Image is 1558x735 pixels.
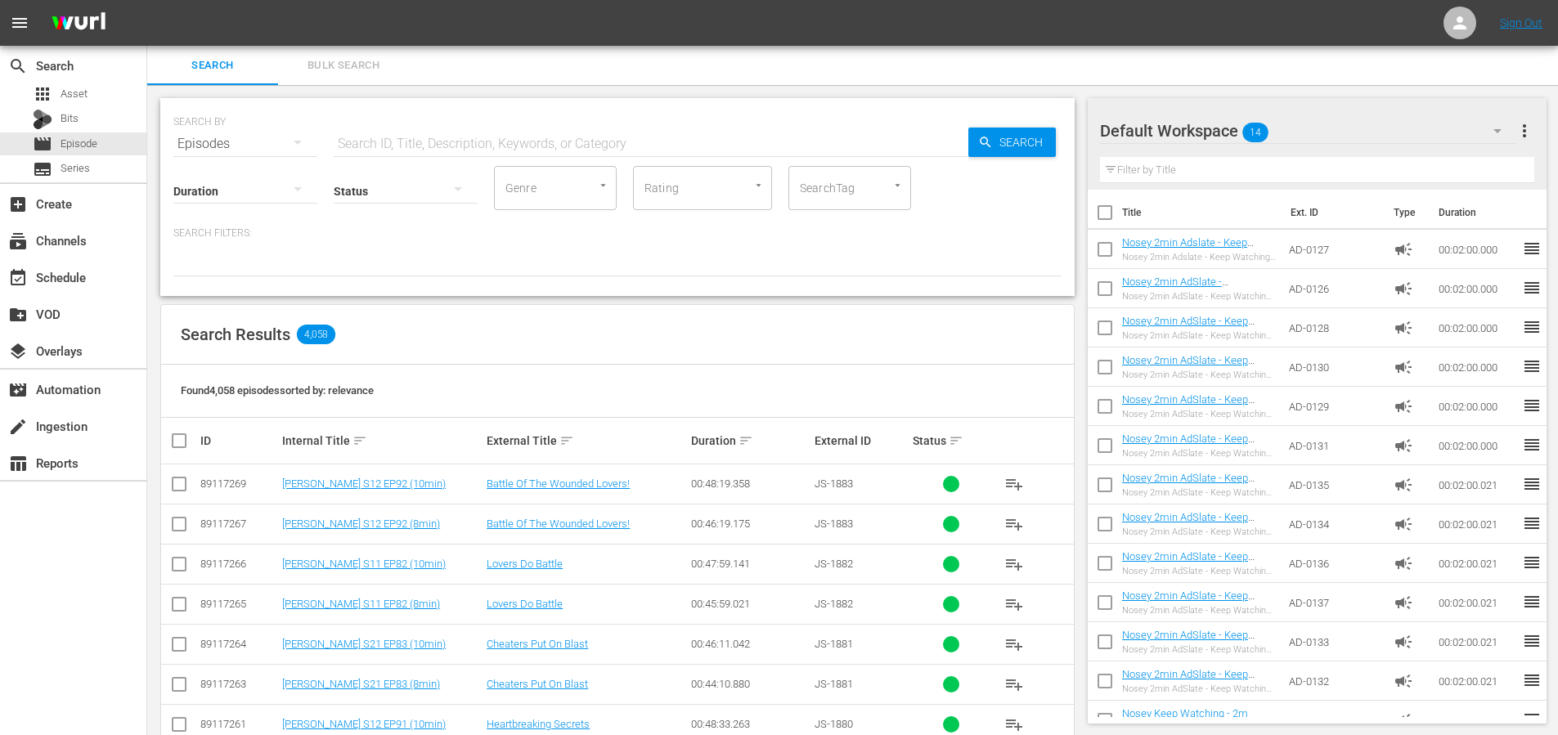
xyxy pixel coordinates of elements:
div: Nosey 2min Adslate - Keep Watching - JS-0196, SW-17157 TEST non-Roku [1122,252,1277,262]
div: Nosey 2min AdSlate - Keep Watching - Nosey_2min_AdSlate_SW-17130_MS-1727 - TEST non-Roku [1122,644,1277,655]
a: [PERSON_NAME] S21 EP83 (10min) [282,638,446,650]
td: 00:02:00.021 [1432,504,1522,544]
span: Bulk Search [288,56,399,75]
span: reorder [1522,710,1542,729]
div: Episodes [173,121,317,167]
div: Nosey 2min AdSlate - Keep Watching - Nosey_2min_AdSlate_SW-17115_MS-1736 - TEST non-Roku [1122,605,1277,616]
button: Open [751,177,766,193]
td: AD-0130 [1282,347,1387,387]
td: 00:02:00.000 [1432,347,1522,387]
a: [PERSON_NAME] S21 EP83 (8min) [282,678,440,690]
div: 00:46:19.175 [691,518,809,530]
td: AD-0133 [1282,622,1387,661]
td: 00:02:00.021 [1432,661,1522,701]
button: Search [968,128,1056,157]
span: JS-1881 [815,638,853,650]
div: Status [913,431,990,450]
div: Nosey 2min AdSlate - Keep Watching - JS-1901, SW-0632, JS-1906 TEST non-Roku [1122,370,1277,380]
a: Nosey 2min AdSlate - Keep Watching - Nosey_2min_AdSlate_SW-17115_MS-1736 - TEST non-Roku [1122,589,1255,651]
span: Search [157,56,268,75]
th: Type [1384,190,1429,235]
a: Lovers Do Battle [487,598,563,610]
span: Ad [1394,475,1413,495]
div: Nosey 2min AdSlate - Keep Watching - JS-1901 TEST non-Roku [1122,409,1277,419]
a: Battle Of The Wounded Lovers! [487,518,630,530]
span: Episode [61,136,97,152]
p: Search Filters: [173,226,1062,240]
div: Nosey 2min AdSlate - Keep Watching - SW-18157, JS-0189 TEST non-Roku [1122,448,1277,459]
span: Episode [33,134,52,154]
span: 14 [1242,115,1268,150]
a: Nosey 2min AdSlate - Keep Watching - Nosey_2min_ADSlate_JS-1795_MS-1736 - TEST non-Roku [1122,472,1271,521]
span: reorder [1522,317,1542,337]
span: Ad [1394,318,1413,338]
a: Nosey 2min AdSlate - KeepWatching - JS-1776 TEST non-Roku [1122,276,1264,312]
th: Duration [1429,190,1527,235]
span: JS-1880 [815,718,853,730]
a: Nosey 2min AdSlate - Keep Watching - JS-1901 TEST non-Roku [1122,393,1264,430]
a: Battle Of The Wounded Lovers! [487,477,630,490]
div: Nosey 2min AdSlate - Keep Watching - JS-1855 TEST non-Roku [1122,330,1277,341]
button: Open [890,177,905,193]
span: JS-1882 [815,598,853,610]
span: JS-1883 [815,518,853,530]
span: Automation [8,380,28,400]
span: reorder [1522,553,1542,572]
span: Asset [33,84,52,104]
span: Channels [8,231,28,251]
div: Nosey 2min AdSlate - Keep Watching - JS-1776 TEST non-Roku [1122,291,1277,302]
span: Found 4,058 episodes sorted by: relevance [181,384,374,397]
div: Internal Title [282,431,482,450]
a: Nosey 2min AdSlate - Keep Watching - Nosey_2min_AdSlate_SW-17130_MS-1727 - TEST non-Roku [1122,629,1255,690]
span: Ad [1394,593,1413,612]
div: 00:46:11.042 [691,638,809,650]
button: more_vert [1515,111,1534,150]
a: [PERSON_NAME] S12 EP92 (8min) [282,518,440,530]
div: 00:44:10.880 [691,678,809,690]
button: playlist_add [995,464,1034,504]
a: Nosey 2min Adslate - Keep Watching - JS-0196, SW-17157 TEST non-Roku [1122,236,1266,273]
span: Asset [61,86,88,102]
span: Ad [1394,514,1413,534]
a: [PERSON_NAME] S12 EP92 (10min) [282,477,446,490]
span: reorder [1522,435,1542,455]
div: 00:48:19.358 [691,477,809,490]
td: AD-0131 [1282,426,1387,465]
div: Duration [691,431,809,450]
span: Search [993,128,1056,157]
a: [PERSON_NAME] S11 EP82 (8min) [282,598,440,610]
span: sort [949,433,963,448]
td: AD-0134 [1282,504,1387,544]
td: 00:02:00.000 [1432,387,1522,426]
div: 89117261 [200,718,277,730]
div: 89117264 [200,638,277,650]
div: Bits [33,110,52,129]
span: reorder [1522,474,1542,494]
td: AD-0132 [1282,661,1387,701]
button: playlist_add [995,545,1034,584]
td: AD-0135 [1282,465,1387,504]
span: more_vert [1515,121,1534,141]
span: JS-1882 [815,558,853,570]
a: Nosey Keep Watching - 2m [1122,707,1248,719]
span: reorder [1522,396,1542,415]
td: AD-0137 [1282,583,1387,622]
div: Nosey 2min AdSlate - Keep Watching - Nosey_2min_ADSlate_JS-1795_MS-1736 - TEST non-Roku [1122,487,1277,498]
a: Nosey 2min AdSlate - Keep Watching - SW-18157, JS-0189 TEST non-Roku [1122,432,1266,469]
span: Ad [1394,279,1413,298]
button: Open [595,177,611,193]
span: 4,058 [297,325,335,344]
span: Schedule [8,268,28,288]
span: Ad [1394,357,1413,377]
span: Search Results [181,325,290,344]
th: Ext. ID [1281,190,1385,235]
td: 00:02:00.000 [1432,269,1522,308]
div: Nosey 2min AdSlate - Keep Watching - Nosey_2min_AdSlate_SW-17131_MS-1712 - TEST non-Roku [1122,683,1277,694]
a: [PERSON_NAME] S11 EP82 (10min) [282,558,446,570]
div: 00:45:59.021 [691,598,809,610]
span: reorder [1522,670,1542,690]
span: Ad [1394,436,1413,455]
td: 00:02:00.021 [1432,622,1522,661]
div: ID [200,434,277,447]
span: reorder [1522,631,1542,651]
